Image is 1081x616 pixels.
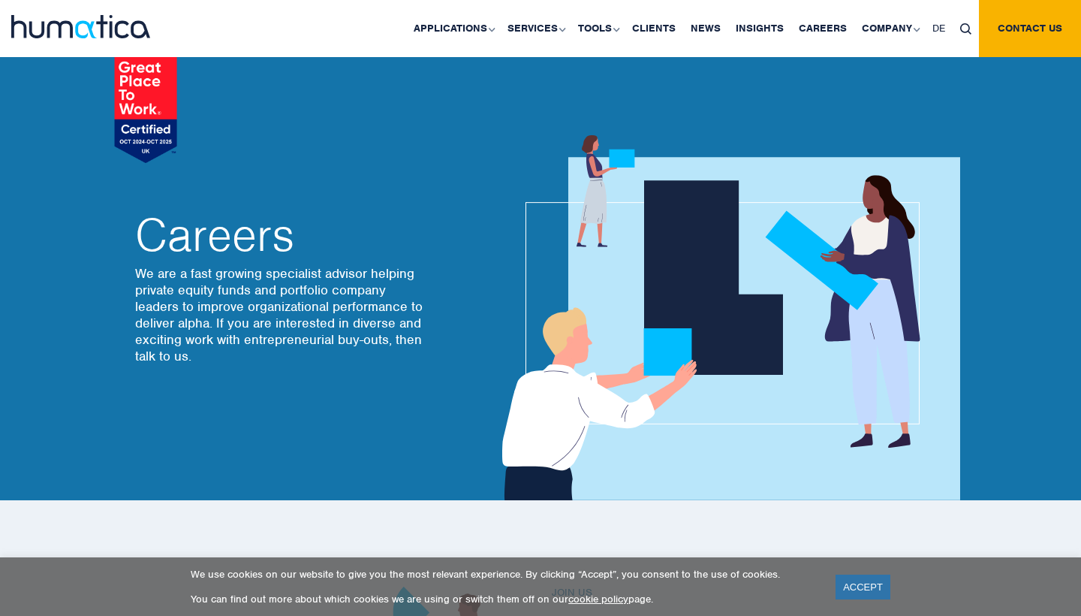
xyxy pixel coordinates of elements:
p: We are a fast growing specialist advisor helping private equity funds and portfolio company leade... [135,265,428,364]
h2: Careers [135,213,428,258]
p: You can find out more about which cookies we are using or switch them off on our page. [191,593,817,605]
img: about_banner1 [488,135,960,500]
span: DE [932,22,945,35]
img: logo [11,15,150,38]
img: search_icon [960,23,971,35]
a: cookie policy [568,593,628,605]
p: We use cookies on our website to give you the most relevant experience. By clicking “Accept”, you... [191,568,817,581]
a: ACCEPT [836,575,890,599]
